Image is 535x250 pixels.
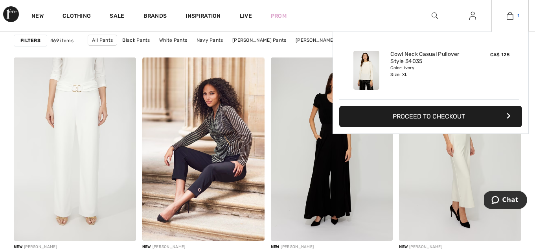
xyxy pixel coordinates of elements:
[469,11,476,20] img: My Info
[20,37,40,44] strong: Filters
[517,12,519,19] span: 1
[490,52,509,57] span: CA$ 125
[14,244,127,250] div: [PERSON_NAME]
[63,13,91,21] a: Clothing
[240,12,252,20] a: Live
[155,35,191,45] a: White Pants
[142,244,227,250] div: [PERSON_NAME]
[390,65,468,78] div: Color: Ivory Size: XL
[463,11,482,21] a: Sign In
[271,12,287,20] a: Prom
[88,35,117,46] a: All Pants
[271,244,380,250] div: [PERSON_NAME]
[186,13,221,21] span: Inspiration
[14,244,22,249] span: New
[193,35,227,45] a: Navy Pants
[353,51,379,90] img: Cowl Neck Casual Pullover Style 34035
[507,11,513,20] img: My Bag
[432,11,438,20] img: search the website
[143,13,167,21] a: Brands
[292,35,354,45] a: [PERSON_NAME] Pants
[110,13,124,21] a: Sale
[3,6,19,22] img: 1ère Avenue
[399,244,472,250] div: [PERSON_NAME]
[14,57,136,241] img: High-Waisted Gold Buckle Trousers Style 254037. Ivory
[142,57,265,241] img: Slim Cropped Trousers Style 254004. Black
[484,191,527,211] iframe: Opens a widget where you can chat to one of our agents
[390,51,468,65] a: Cowl Neck Casual Pullover Style 34035
[228,35,290,45] a: [PERSON_NAME] Pants
[31,13,44,21] a: New
[339,106,522,127] button: Proceed to Checkout
[271,244,279,249] span: New
[399,244,408,249] span: New
[142,244,151,249] span: New
[271,57,393,241] img: High-Waisted Wide-Leg Trousers Style 254022. Black
[50,37,74,44] span: 469 items
[118,35,154,45] a: Black Pants
[492,11,528,20] a: 1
